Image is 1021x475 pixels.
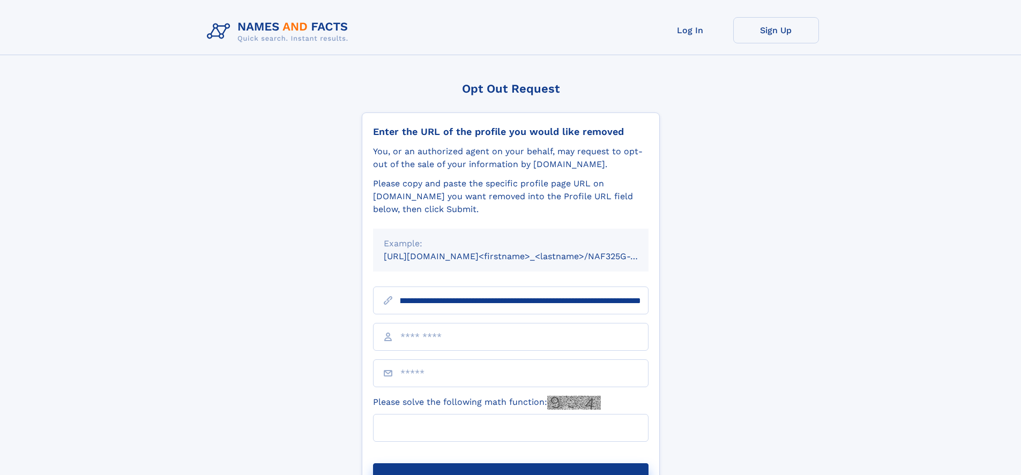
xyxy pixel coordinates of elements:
[647,17,733,43] a: Log In
[373,126,649,138] div: Enter the URL of the profile you would like removed
[384,237,638,250] div: Example:
[733,17,819,43] a: Sign Up
[203,17,357,46] img: Logo Names and Facts
[373,396,601,410] label: Please solve the following math function:
[373,145,649,171] div: You, or an authorized agent on your behalf, may request to opt-out of the sale of your informatio...
[384,251,669,261] small: [URL][DOMAIN_NAME]<firstname>_<lastname>/NAF325G-xxxxxxxx
[373,177,649,216] div: Please copy and paste the specific profile page URL on [DOMAIN_NAME] you want removed into the Pr...
[362,82,660,95] div: Opt Out Request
